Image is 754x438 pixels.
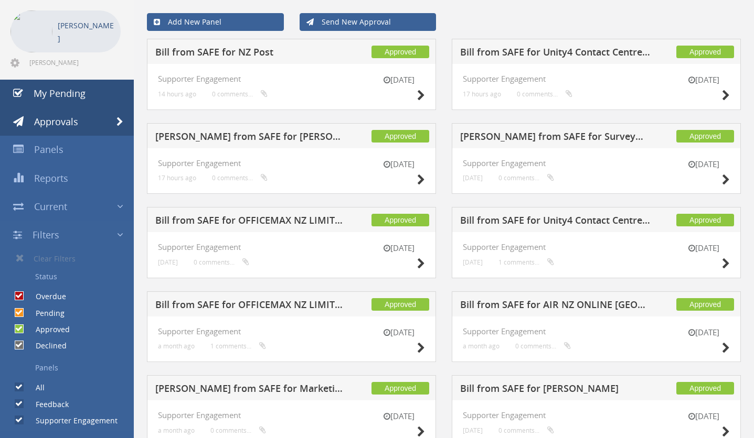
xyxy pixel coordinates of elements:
[517,90,572,98] small: 0 comments...
[158,426,195,434] small: a month ago
[25,399,69,410] label: Feedback
[463,74,730,83] h4: Supporter Engagement
[498,426,554,434] small: 0 comments...
[155,47,346,60] h5: Bill from SAFE for NZ Post
[34,143,63,156] span: Panels
[463,159,730,168] h4: Supporter Engagement
[460,47,651,60] h5: Bill from SAFE for Unity4 Contact Centre Outsourcing NZ Ltd
[194,258,249,266] small: 0 comments...
[677,243,730,254] small: [DATE]
[158,342,195,350] small: a month ago
[515,342,571,350] small: 0 comments...
[25,324,70,335] label: Approved
[34,115,78,128] span: Approvals
[8,359,134,377] a: Panels
[158,74,425,83] h4: Supporter Engagement
[676,382,734,395] span: Approved
[677,159,730,170] small: [DATE]
[34,172,68,184] span: Reports
[158,258,178,266] small: [DATE]
[147,13,284,31] a: Add New Panel
[158,411,425,420] h4: Supporter Engagement
[460,132,651,145] h5: [PERSON_NAME] from SAFE for SurveyMonkey
[158,327,425,336] h4: Supporter Engagement
[210,426,266,434] small: 0 comments...
[463,342,500,350] small: a month ago
[158,243,425,251] h4: Supporter Engagement
[158,90,196,98] small: 14 hours ago
[463,243,730,251] h4: Supporter Engagement
[463,411,730,420] h4: Supporter Engagement
[34,200,67,213] span: Current
[25,415,118,426] label: Supporter Engagement
[463,90,501,98] small: 17 hours ago
[371,130,429,143] span: Approved
[373,411,425,422] small: [DATE]
[676,130,734,143] span: Approved
[29,58,119,67] span: [PERSON_NAME][EMAIL_ADDRESS][DOMAIN_NAME]
[212,174,268,182] small: 0 comments...
[373,243,425,254] small: [DATE]
[463,426,483,434] small: [DATE]
[373,159,425,170] small: [DATE]
[155,300,346,313] h5: Bill from SAFE for OFFICEMAX NZ LIMITED (DD)
[25,291,66,302] label: Overdue
[158,174,196,182] small: 17 hours ago
[158,159,425,168] h4: Supporter Engagement
[463,327,730,336] h4: Supporter Engagement
[373,327,425,338] small: [DATE]
[460,384,651,397] h5: Bill from SAFE for [PERSON_NAME]
[676,298,734,311] span: Approved
[155,215,346,228] h5: Bill from SAFE for OFFICEMAX NZ LIMITED (DD)
[677,411,730,422] small: [DATE]
[371,214,429,226] span: Approved
[676,214,734,226] span: Approved
[463,174,483,182] small: [DATE]
[300,13,437,31] a: Send New Approval
[463,258,483,266] small: [DATE]
[58,19,115,45] p: [PERSON_NAME]
[460,300,651,313] h5: Bill from SAFE for AIR NZ ONLINE [GEOGRAPHIC_DATA] NZL
[371,382,429,395] span: Approved
[34,87,86,100] span: My Pending
[8,268,134,286] a: Status
[25,308,65,319] label: Pending
[33,228,59,241] span: Filters
[460,215,651,228] h5: Bill from SAFE for Unity4 Contact Centre Outsourcing NZ Ltd
[677,74,730,85] small: [DATE]
[155,132,346,145] h5: [PERSON_NAME] from SAFE for [PERSON_NAME]
[155,384,346,397] h5: [PERSON_NAME] from SAFE for Marketing Impact
[676,46,734,58] span: Approved
[498,258,554,266] small: 1 comments...
[371,298,429,311] span: Approved
[212,90,268,98] small: 0 comments...
[373,74,425,85] small: [DATE]
[210,342,266,350] small: 1 comments...
[25,341,67,351] label: Declined
[371,46,429,58] span: Approved
[498,174,554,182] small: 0 comments...
[677,327,730,338] small: [DATE]
[8,249,134,268] a: Clear Filters
[25,382,45,393] label: All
